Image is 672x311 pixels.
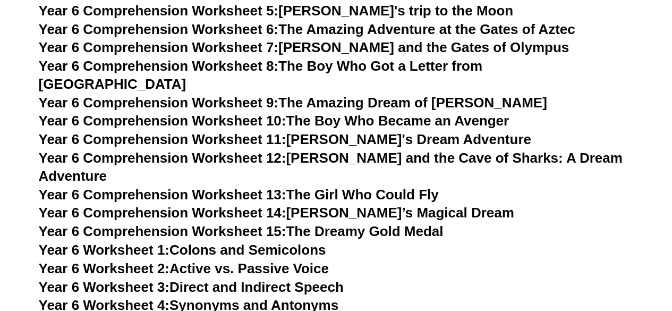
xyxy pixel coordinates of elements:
a: Year 6 Comprehension Worksheet 5:[PERSON_NAME]'s trip to the Moon [39,3,514,19]
span: Year 6 Comprehension Worksheet 12: [39,150,286,166]
a: Year 6 Comprehension Worksheet 7:[PERSON_NAME] and the Gates of Olympus [39,39,569,55]
span: Year 6 Comprehension Worksheet 9: [39,95,279,111]
span: Year 6 Comprehension Worksheet 11: [39,131,286,147]
span: Year 6 Comprehension Worksheet 13: [39,187,286,203]
a: Year 6 Worksheet 2:Active vs. Passive Voice [39,260,329,276]
span: Year 6 Comprehension Worksheet 6: [39,21,279,37]
a: Year 6 Comprehension Worksheet 11:[PERSON_NAME]'s Dream Adventure [39,131,531,147]
a: Year 6 Comprehension Worksheet 10:The Boy Who Became an Avenger [39,113,509,129]
a: Year 6 Comprehension Worksheet 9:The Amazing Dream of [PERSON_NAME] [39,95,547,111]
a: Year 6 Comprehension Worksheet 15:The Dreamy Gold Medal [39,223,444,239]
a: Year 6 Comprehension Worksheet 8:The Boy Who Got a Letter from [GEOGRAPHIC_DATA] [39,58,483,92]
a: Year 6 Worksheet 3:Direct and Indirect Speech [39,279,344,295]
span: Year 6 Comprehension Worksheet 15: [39,223,286,239]
span: Year 6 Comprehension Worksheet 8: [39,58,279,74]
span: Year 6 Comprehension Worksheet 7: [39,39,279,55]
span: Year 6 Comprehension Worksheet 14: [39,205,286,221]
span: Year 6 Worksheet 3: [39,279,170,295]
span: Year 6 Comprehension Worksheet 10: [39,113,286,129]
a: Year 6 Comprehension Worksheet 14:[PERSON_NAME]’s Magical Dream [39,205,514,221]
iframe: Chat Widget [495,191,672,311]
span: Year 6 Worksheet 2: [39,260,170,276]
a: Year 6 Worksheet 1:Colons and Semicolons [39,242,326,258]
a: Year 6 Comprehension Worksheet 6:The Amazing Adventure at the Gates of Aztec [39,21,575,37]
span: Year 6 Comprehension Worksheet 5: [39,3,279,19]
a: Year 6 Comprehension Worksheet 13:The Girl Who Could Fly [39,187,439,203]
span: Year 6 Worksheet 1: [39,242,170,258]
a: Year 6 Comprehension Worksheet 12:[PERSON_NAME] and the Cave of Sharks: A Dream Adventure [39,150,623,184]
